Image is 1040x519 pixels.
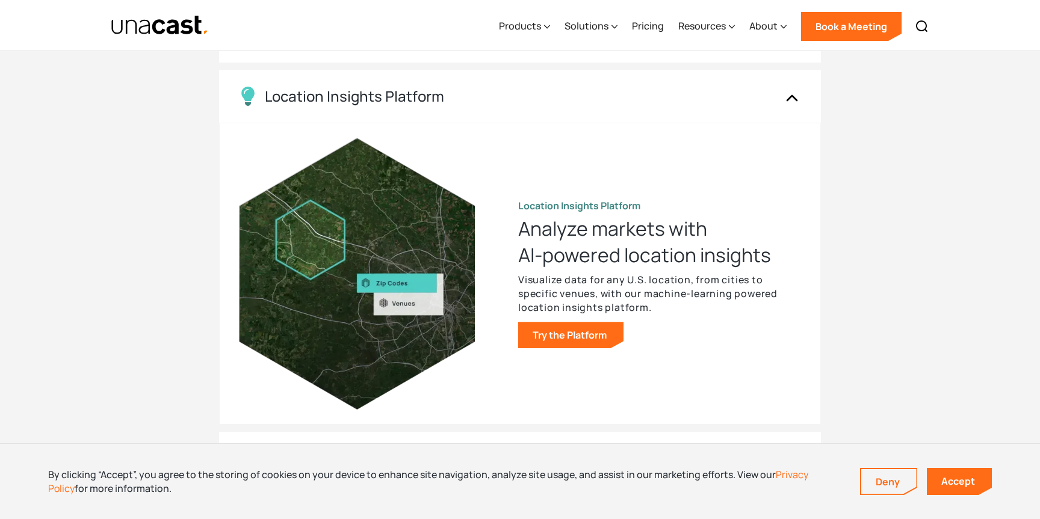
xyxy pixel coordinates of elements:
[48,468,808,494] a: Privacy Policy
[499,19,541,33] div: Products
[111,15,209,36] img: Unacast text logo
[927,468,992,495] a: Accept
[861,469,917,494] a: Deny
[678,2,735,51] div: Resources
[565,19,608,33] div: Solutions
[801,12,902,41] a: Book a Meeting
[749,19,778,33] div: About
[111,15,209,36] a: home
[915,19,929,34] img: Search icon
[518,199,640,212] strong: Location Insights Platform
[565,2,617,51] div: Solutions
[48,468,842,495] div: By clicking “Accept”, you agree to the storing of cookies on your device to enhance site navigati...
[518,215,801,268] h3: Analyze markets with AI-powered location insights
[499,2,550,51] div: Products
[238,87,258,106] img: Location Insights Platform icon
[518,322,624,348] a: Try the Platform
[632,2,664,51] a: Pricing
[678,19,726,33] div: Resources
[265,88,444,105] div: Location Insights Platform
[518,273,801,315] p: Visualize data for any U.S. location, from cities to specific venues, with our machine-learning p...
[749,2,787,51] div: About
